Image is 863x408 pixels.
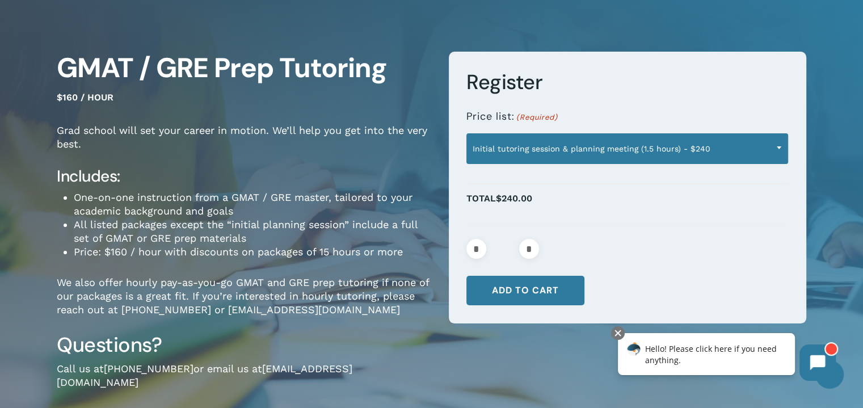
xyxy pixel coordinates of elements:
[57,363,352,388] a: [EMAIL_ADDRESS][DOMAIN_NAME]
[466,276,584,305] button: Add to cart
[57,276,432,332] p: We also offer hourly pay-as-you-go GMAT and GRE prep tutoring if none of our packages is a great ...
[57,332,432,358] h3: Questions?
[57,124,432,166] p: Grad school will set your career in motion. We’ll help you get into the very best.
[104,363,193,375] a: [PHONE_NUMBER]
[466,133,788,164] span: Initial tutoring session & planning meeting (1.5 hours) - $240
[74,218,432,245] li: All listed packages except the “initial planning session” include a full set of GMAT or GRE prep ...
[466,190,788,219] p: Total
[490,239,516,259] input: Product quantity
[466,111,558,123] label: Price list:
[74,191,432,218] li: One-on-one instruction from a GMAT / GRE master, tailored to your academic background and goals
[467,137,788,161] span: Initial tutoring session & planning meeting (1.5 hours) - $240
[57,362,432,405] p: Call us at or email us at
[606,324,847,392] iframe: Chatbot
[466,69,788,95] h3: Register
[74,245,432,259] li: Price: $160 / hour with discounts on packages of 15 hours or more
[57,52,432,85] h1: GMAT / GRE Prep Tutoring
[516,112,558,123] span: (Required)
[57,92,113,103] span: $160 / hour
[57,166,432,187] h4: Includes:
[496,193,532,204] span: $240.00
